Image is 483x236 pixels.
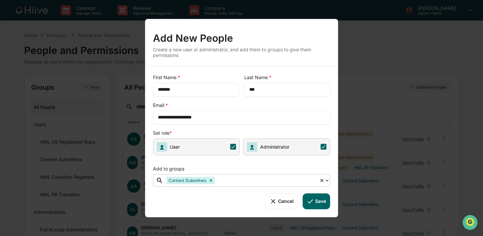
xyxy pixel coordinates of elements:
a: 🗄️Attestations [45,81,85,93]
a: 🖐️Preclearance [4,81,45,93]
a: 🔎Data Lookup [4,93,44,105]
span: Administrator [258,144,289,150]
span: First Name [153,74,178,80]
span: Attestations [55,83,82,90]
input: Clear [17,30,109,37]
span: Email [153,102,166,108]
span: Set role [153,130,169,138]
div: Create a new user or administrator, and add them to groups to give them permissions [153,47,330,58]
button: Save [303,193,330,209]
div: Add New People [153,27,330,44]
iframe: Open customer support [462,214,480,232]
button: Start new chat [113,53,121,61]
div: Content Submitters [167,177,207,184]
img: 1746055101610-c473b297-6a78-478c-a979-82029cc54cd1 [7,51,19,63]
span: User [167,144,180,150]
p: How can we help? [7,14,121,24]
div: 🗄️ [48,84,53,89]
div: Remove Content Submitters [207,177,215,184]
span: Preclearance [13,83,43,90]
span: Last Name [244,74,269,80]
span: Pylon [66,112,80,117]
span: Data Lookup [13,96,42,103]
img: User Icon [157,142,167,152]
div: 🖐️ [7,84,12,89]
img: Administrator Icon [247,142,258,152]
div: 🔎 [7,97,12,102]
div: Add to groups [153,161,330,174]
div: Start new chat [23,51,109,57]
a: Powered byPylon [47,112,80,117]
div: We're available if you need us! [23,57,84,63]
button: Cancel [265,193,298,209]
